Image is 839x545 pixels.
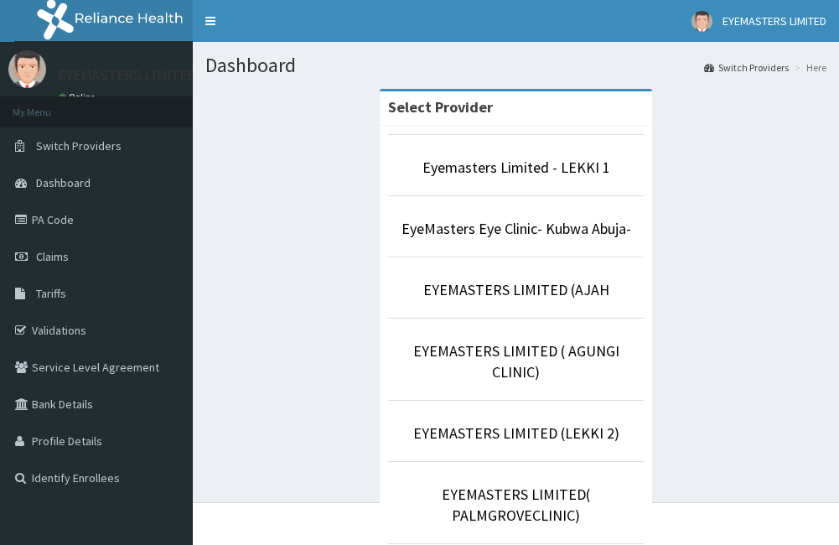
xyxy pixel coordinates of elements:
[36,138,122,153] span: Switch Providers
[8,50,46,88] img: User Image
[205,54,826,76] h1: Dashboard
[36,286,66,301] span: Tariffs
[691,11,712,32] img: User Image
[36,175,91,190] span: Dashboard
[423,280,609,299] a: EYEMASTERS LIMITED (AJAH
[401,219,631,238] a: EyeMasters Eye Clinic- Kubwa Abuja-
[59,91,99,103] a: Online
[413,341,619,382] a: EYEMASTERS LIMITED ( AGUNGI CLINIC)
[59,68,197,83] p: EYEMASTERS LIMITED
[704,60,789,75] a: Switch Providers
[722,13,826,29] span: EYEMASTERS LIMITED
[422,158,610,177] a: Eyemasters Limited - LEKKI 1
[413,423,619,443] a: EYEMASTERS LIMITED (LEKKI 2)
[36,249,69,264] span: Claims
[790,60,826,75] li: Here
[388,97,493,117] strong: Select Provider
[442,485,590,526] a: EYEMASTERS LIMITED( PALMGROVECLINIC)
